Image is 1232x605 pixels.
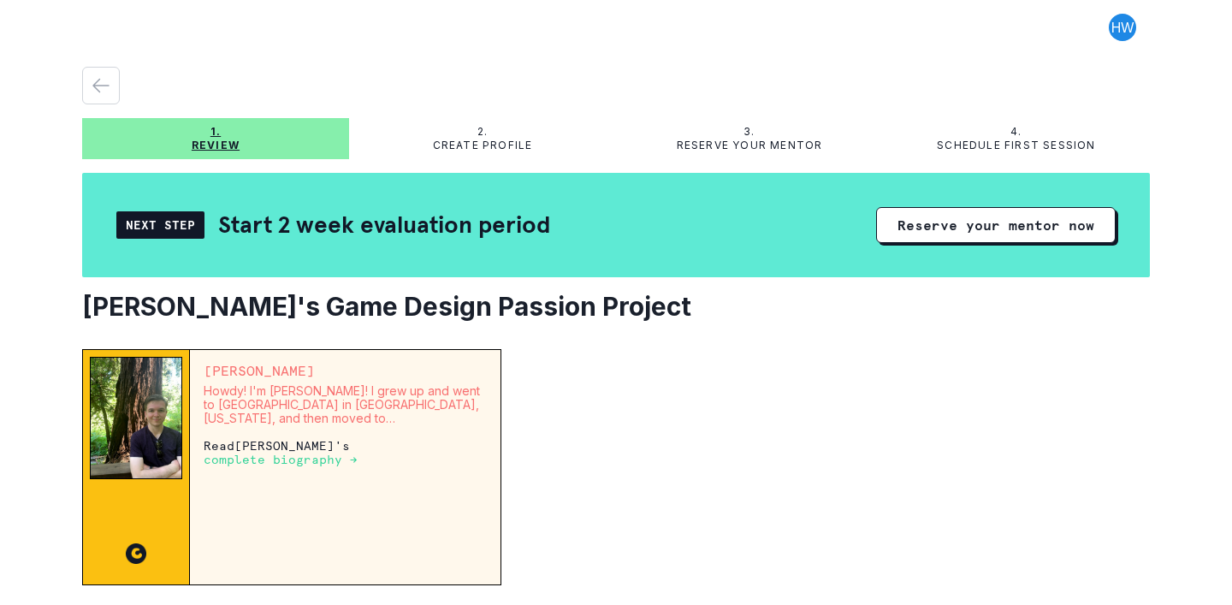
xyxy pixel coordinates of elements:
[1010,125,1022,139] p: 4.
[204,384,487,425] p: Howdy! I'm [PERSON_NAME]! I grew up and went to [GEOGRAPHIC_DATA] in [GEOGRAPHIC_DATA], [US_STATE...
[433,139,533,152] p: Create profile
[204,439,487,466] p: Read [PERSON_NAME] 's
[204,364,487,377] p: [PERSON_NAME]
[126,543,146,564] img: CC image
[743,125,755,139] p: 3.
[1095,14,1150,41] button: profile picture
[876,207,1116,243] button: Reserve your mentor now
[677,139,823,152] p: Reserve your mentor
[204,452,358,466] a: complete biography →
[116,211,204,239] div: Next Step
[477,125,488,139] p: 2.
[82,291,1150,322] h2: [PERSON_NAME]'s Game Design Passion Project
[192,139,240,152] p: Review
[90,357,182,479] img: Mentor Image
[218,210,550,240] h2: Start 2 week evaluation period
[210,125,221,139] p: 1.
[937,139,1095,152] p: Schedule first session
